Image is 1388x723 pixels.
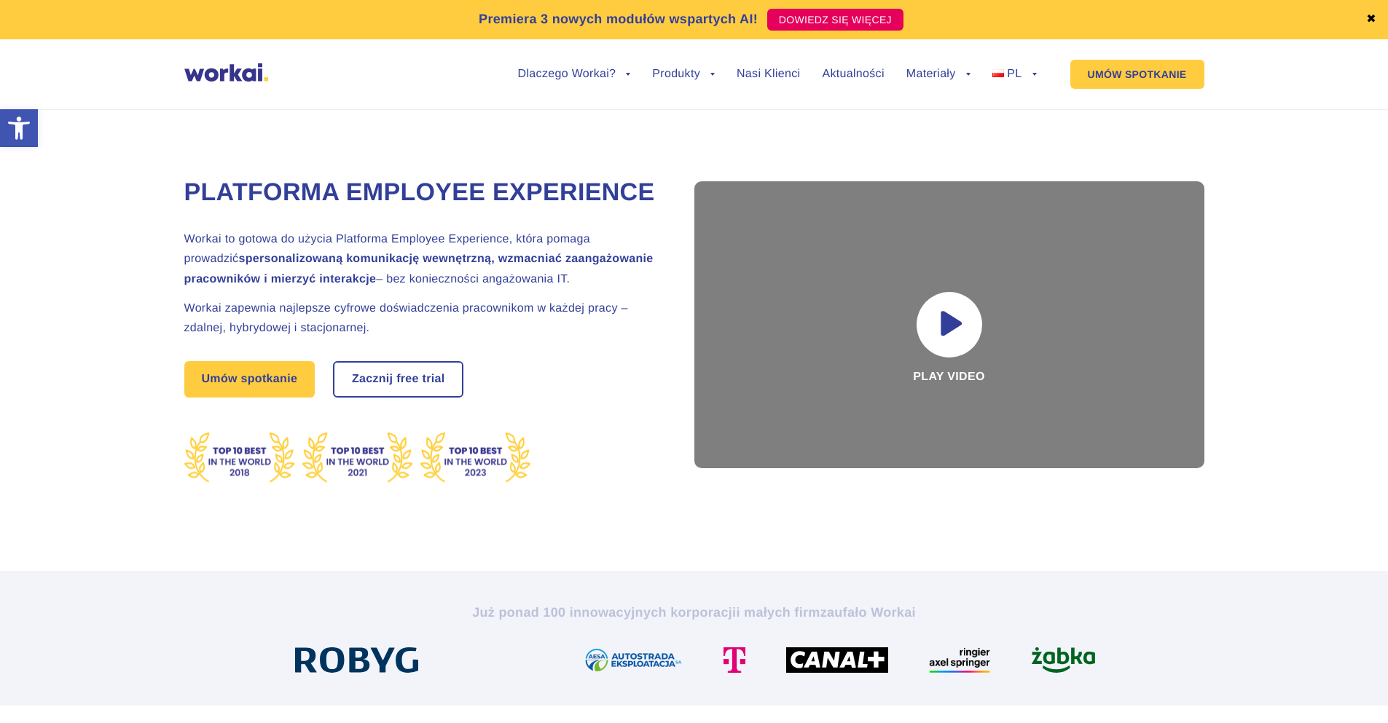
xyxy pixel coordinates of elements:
[184,229,658,289] h2: Workai to gotowa do użycia Platforma Employee Experience, która pomaga prowadzić – bez koniecznoś...
[1070,60,1204,89] a: UMÓW SPOTKANIE
[1007,68,1022,80] span: PL
[479,9,758,29] p: Premiera 3 nowych modułów wspartych AI!
[652,68,715,80] a: Produkty
[334,363,463,396] a: Zacznij free trial
[184,253,654,285] strong: spersonalizowaną komunikację wewnętrzną, wzmacniać zaangażowanie pracowników i mierzyć interakcje
[290,604,1099,621] h2: Już ponad 100 innowacyjnych korporacji zaufało Workai
[767,9,903,31] a: DOWIEDZ SIĘ WIĘCEJ
[906,68,971,80] a: Materiały
[184,361,315,398] a: Umów spotkanie
[736,605,820,620] i: i małych firm
[822,68,884,80] a: Aktualności
[694,181,1204,468] div: Play video
[737,68,800,80] a: Nasi Klienci
[184,299,658,338] h2: Workai zapewnia najlepsze cyfrowe doświadczenia pracownikom w każdej pracy – zdalnej, hybrydowej ...
[1366,14,1376,25] a: ✖
[184,176,658,210] h1: Platforma Employee Experience
[518,68,631,80] a: Dlaczego Workai?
